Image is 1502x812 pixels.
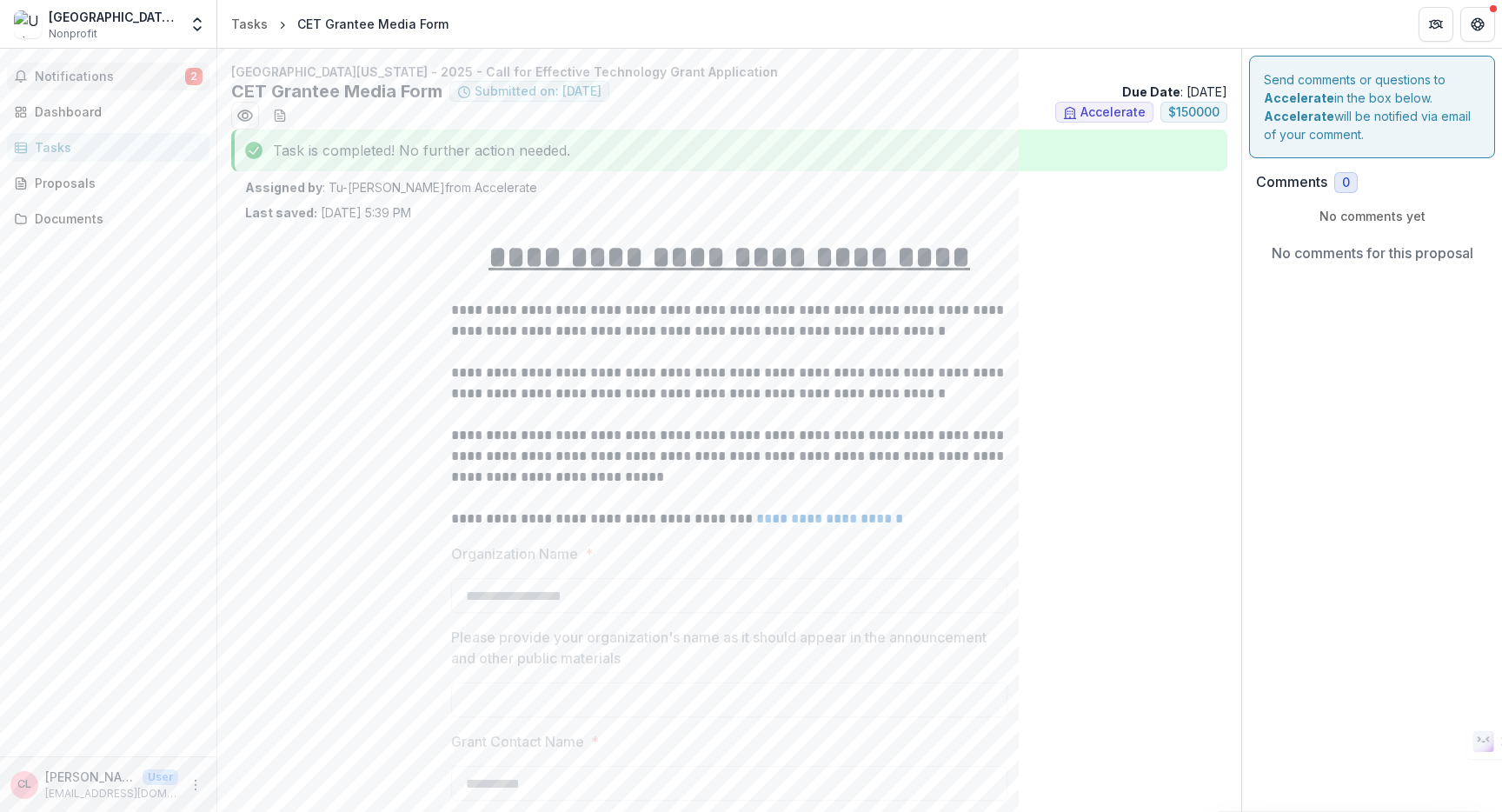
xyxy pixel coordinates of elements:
[245,178,1213,196] p: : Tu-[PERSON_NAME] from Accelerate
[1419,7,1453,42] button: Partners
[231,81,442,102] h2: CET Grantee Media Form
[1122,83,1227,101] p: : [DATE]
[266,102,294,130] button: download-word-button
[231,102,259,130] button: Preview 507792fd-049d-41ac-9578-9d83827ca74c.pdf
[1256,207,1488,225] p: No comments yet
[35,174,196,192] div: Proposals
[7,63,209,90] button: Notifications2
[185,775,206,795] button: More
[245,203,411,222] p: [DATE] 5:39 PM
[224,11,275,37] a: Tasks
[1272,243,1473,263] p: No comments for this proposal
[1342,176,1350,190] span: 0
[7,204,209,233] a: Documents
[7,169,209,197] a: Proposals
[49,26,97,42] span: Nonprofit
[143,769,178,785] p: User
[231,130,1227,171] div: Task is completed! No further action needed.
[185,7,209,42] button: Open entity switcher
[1264,109,1334,123] strong: Accelerate
[451,731,584,752] p: Grant Contact Name
[35,70,185,84] span: Notifications
[1122,84,1180,99] strong: Due Date
[1264,90,1334,105] strong: Accelerate
[451,543,578,564] p: Organization Name
[231,63,1227,81] p: [GEOGRAPHIC_DATA][US_STATE] - 2025 - Call for Effective Technology Grant Application
[14,10,42,38] img: University of Utah
[475,84,601,99] span: Submitted on: [DATE]
[45,768,136,786] p: [PERSON_NAME]
[17,779,31,790] div: Chenglu Li
[1080,105,1146,120] span: Accelerate
[1460,7,1495,42] button: Get Help
[35,210,196,228] div: Documents
[7,97,209,126] a: Dashboard
[1256,174,1327,190] h2: Comments
[185,68,203,85] span: 2
[245,205,317,220] strong: Last saved:
[35,138,196,156] div: Tasks
[245,180,322,195] strong: Assigned by
[224,11,455,37] nav: breadcrumb
[35,103,196,121] div: Dashboard
[45,786,178,802] p: [EMAIL_ADDRESS][DOMAIN_NAME]
[1249,56,1495,158] div: Send comments or questions to in the box below. will be notified via email of your comment.
[49,8,178,26] div: [GEOGRAPHIC_DATA][US_STATE]
[451,627,997,669] p: Please provide your organization's name as it should appear in the announcement and other public ...
[1168,105,1220,120] span: $ 150000
[7,133,209,162] a: Tasks
[231,15,268,33] div: Tasks
[297,15,449,33] div: CET Grantee Media Form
